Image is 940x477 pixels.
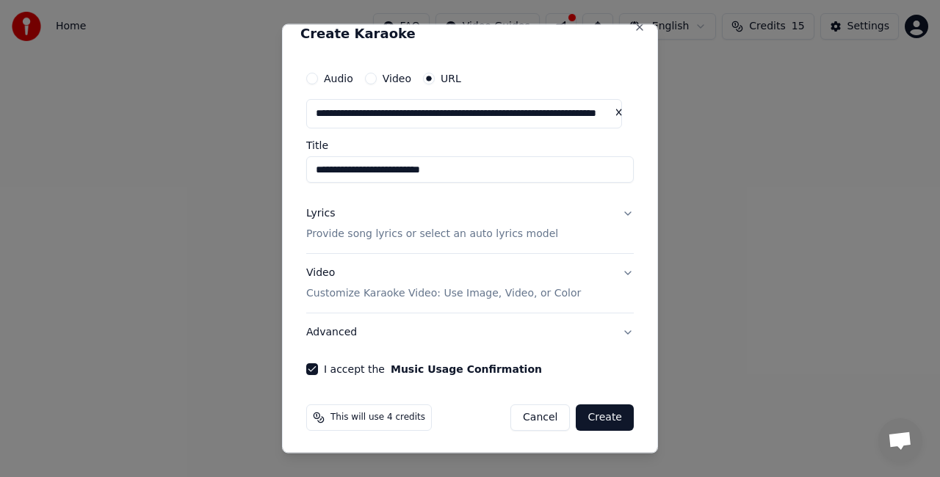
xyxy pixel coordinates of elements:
div: Video [306,265,581,300]
label: I accept the [324,363,542,374]
button: I accept the [391,363,542,374]
button: Cancel [510,404,570,430]
span: This will use 4 credits [330,411,425,423]
button: VideoCustomize Karaoke Video: Use Image, Video, or Color [306,253,634,312]
label: Video [383,73,411,84]
label: Title [306,140,634,150]
button: LyricsProvide song lyrics or select an auto lyrics model [306,194,634,253]
label: Audio [324,73,353,84]
p: Customize Karaoke Video: Use Image, Video, or Color [306,285,581,300]
div: Lyrics [306,206,335,221]
p: Provide song lyrics or select an auto lyrics model [306,226,558,241]
label: URL [441,73,461,84]
h2: Create Karaoke [300,27,640,40]
button: Advanced [306,313,634,351]
button: Create [576,404,634,430]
